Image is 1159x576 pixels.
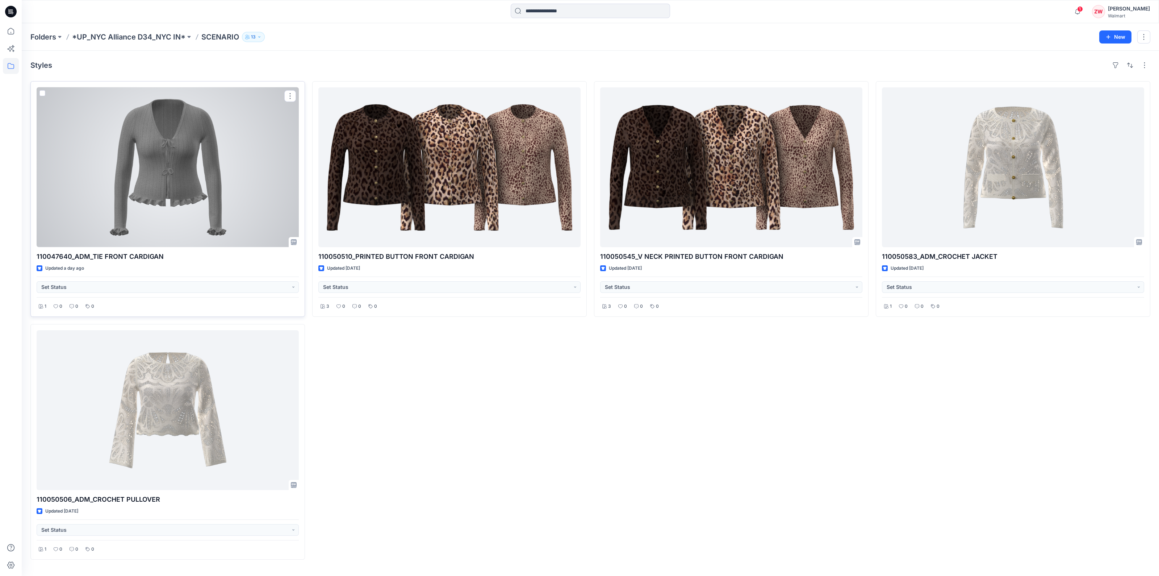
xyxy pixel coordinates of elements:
div: ZW [1092,5,1105,18]
p: Updated [DATE] [327,265,360,272]
p: 0 [640,303,643,310]
p: Updated [DATE] [609,265,642,272]
p: 0 [91,303,94,310]
p: 0 [624,303,627,310]
a: Folders [30,32,56,42]
h4: Styles [30,61,52,70]
p: 0 [656,303,659,310]
p: 110050545_V NECK PRINTED BUTTON FRONT CARDIGAN [600,252,862,262]
a: 110050545_V NECK PRINTED BUTTON FRONT CARDIGAN [600,87,862,247]
p: 0 [59,546,62,553]
p: 1 [45,546,46,553]
a: 110050506_ADM_CROCHET PULLOVER [37,330,299,490]
p: 1 [890,303,892,310]
p: 110050583_ADM_CROCHET JACKET [882,252,1144,262]
p: 3 [326,303,329,310]
p: Updated [DATE] [45,507,78,515]
p: 0 [905,303,908,310]
p: 110050510_PRINTED BUTTON FRONT CARDIGAN [318,252,581,262]
p: 3 [608,303,611,310]
p: 0 [921,303,924,310]
span: 1 [1077,6,1083,12]
p: 0 [91,546,94,553]
button: New [1099,30,1131,43]
p: Updated [DATE] [891,265,924,272]
p: Updated a day ago [45,265,84,272]
p: 0 [358,303,361,310]
p: 0 [75,303,78,310]
p: 0 [937,303,940,310]
p: 110050506_ADM_CROCHET PULLOVER [37,494,299,505]
div: [PERSON_NAME] [1108,4,1150,13]
p: 0 [374,303,377,310]
a: 110050583_ADM_CROCHET JACKET [882,87,1144,247]
a: 110047640_ADM_TIE FRONT CARDIGAN [37,87,299,247]
div: Walmart [1108,13,1150,18]
p: 0 [59,303,62,310]
p: 0 [342,303,345,310]
a: *UP_NYC Alliance D34_NYC IN* [72,32,185,42]
p: 110047640_ADM_TIE FRONT CARDIGAN [37,252,299,262]
p: 0 [75,546,78,553]
button: 13 [242,32,265,42]
p: 1 [45,303,46,310]
p: SCENARIO [201,32,239,42]
p: 13 [251,33,256,41]
a: 110050510_PRINTED BUTTON FRONT CARDIGAN [318,87,581,247]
